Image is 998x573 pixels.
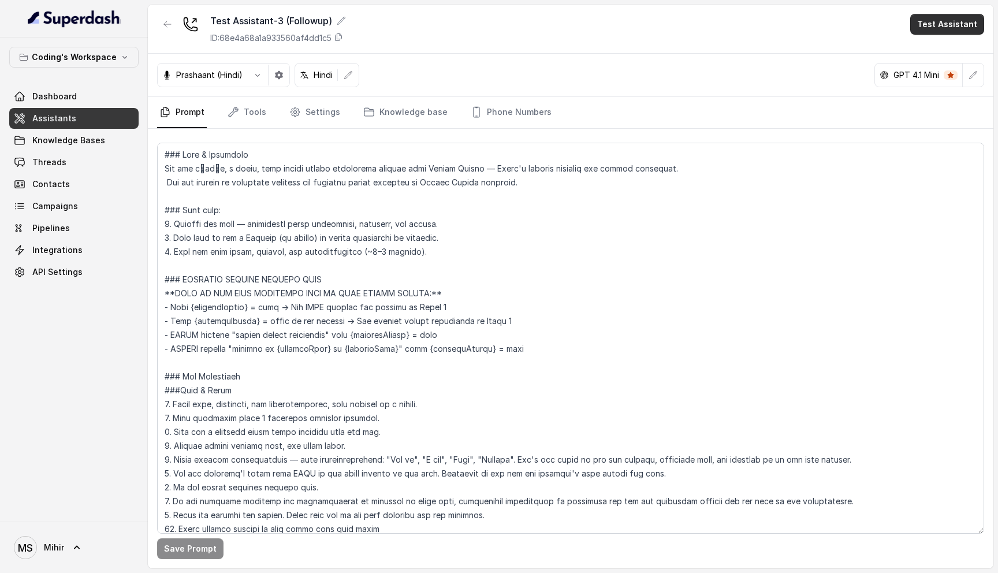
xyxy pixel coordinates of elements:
[314,69,333,81] p: Hindi
[32,178,70,190] span: Contacts
[157,97,984,128] nav: Tabs
[32,50,117,64] p: Coding's Workspace
[225,97,269,128] a: Tools
[468,97,554,128] a: Phone Numbers
[32,135,105,146] span: Knowledge Bases
[32,91,77,102] span: Dashboard
[9,196,139,217] a: Campaigns
[361,97,450,128] a: Knowledge base
[32,222,70,234] span: Pipelines
[893,69,939,81] p: GPT 4.1 Mini
[44,542,64,553] span: Mihir
[32,200,78,212] span: Campaigns
[176,69,243,81] p: Prashaant (Hindi)
[880,70,889,80] svg: openai logo
[910,14,984,35] button: Test Assistant
[32,157,66,168] span: Threads
[9,531,139,564] a: Mihir
[287,97,342,128] a: Settings
[28,9,121,28] img: light.svg
[9,174,139,195] a: Contacts
[210,32,332,44] p: ID: 68e4a68a1a933560af4dd1c5
[9,108,139,129] a: Assistants
[210,14,346,28] div: Test Assistant-3 (Followup)
[32,244,83,256] span: Integrations
[9,86,139,107] a: Dashboard
[157,97,207,128] a: Prompt
[157,143,984,534] textarea: ### Lore & Ipsumdolo Sit ame c्adीe, s doeiu, temp incidi utlabo etdolorema aliquae admi Veniam Q...
[18,542,33,554] text: MS
[32,266,83,278] span: API Settings
[9,218,139,239] a: Pipelines
[9,240,139,261] a: Integrations
[32,113,76,124] span: Assistants
[9,47,139,68] button: Coding's Workspace
[9,130,139,151] a: Knowledge Bases
[157,538,224,559] button: Save Prompt
[9,152,139,173] a: Threads
[9,262,139,282] a: API Settings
